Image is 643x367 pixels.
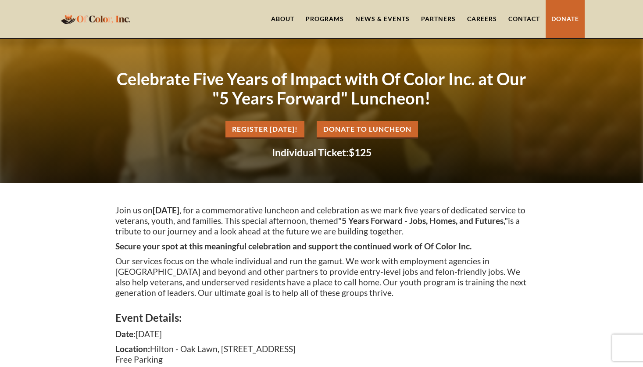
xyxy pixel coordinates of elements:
[117,68,526,108] strong: Celebrate Five Years of Impact with Of Color Inc. at Our "5 Years Forward" Luncheon!
[115,329,528,339] p: [DATE]
[115,344,150,354] strong: Location:
[115,311,182,324] strong: Event Details:
[153,205,179,215] strong: [DATE]
[115,241,472,251] strong: Secure your spot at this meaningful celebration and support the continued work of Of Color Inc.
[317,121,418,139] a: Donate to Luncheon
[115,205,528,237] p: Join us on , for a commemorative luncheon and celebration as we mark five years of dedicated serv...
[306,14,344,23] div: Programs
[225,121,304,139] a: REgister [DATE]!
[115,256,528,298] p: Our services focus on the whole individual and run the gamut. We work with employment agencies in...
[272,146,349,158] strong: Individual Ticket:
[338,216,508,226] strong: "5 Years Forward - Jobs, Homes, and Futures,"
[115,344,528,365] p: Hilton - Oak Lawn, [STREET_ADDRESS] Free Parking
[58,8,133,29] a: home
[115,329,136,339] strong: Date:
[115,148,528,158] h2: $125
